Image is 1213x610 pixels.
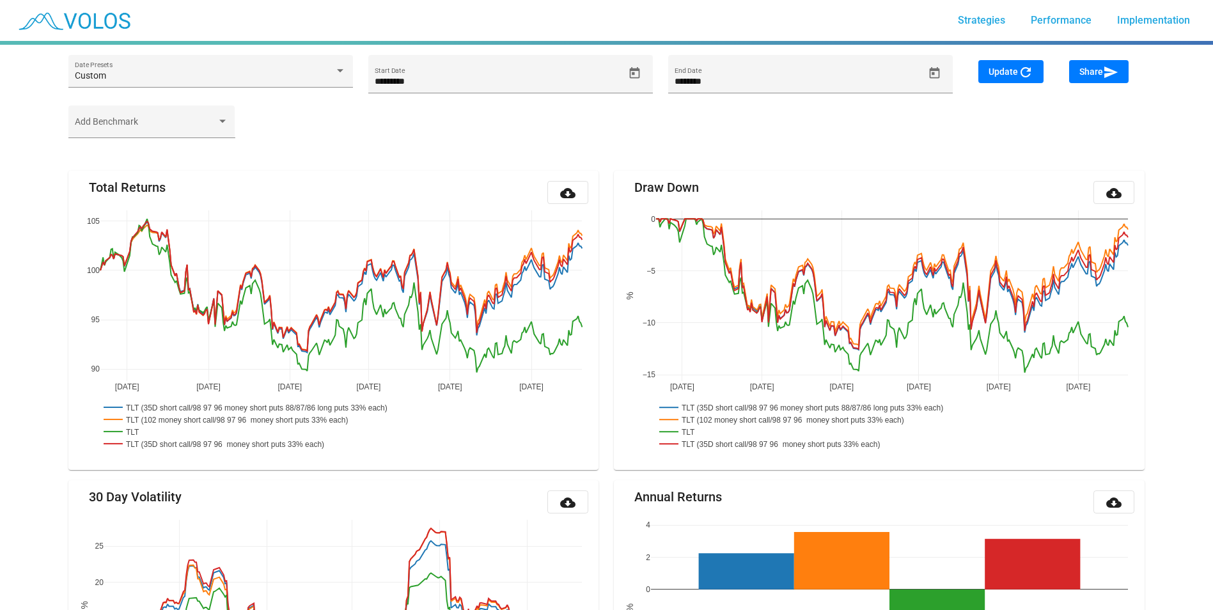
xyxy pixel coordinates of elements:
[89,490,182,503] mat-card-title: 30 Day Volatility
[1106,495,1122,510] mat-icon: cloud_download
[1117,14,1190,26] span: Implementation
[1069,60,1129,83] button: Share
[634,490,722,503] mat-card-title: Annual Returns
[989,66,1033,77] span: Update
[1021,9,1102,32] a: Performance
[560,185,575,201] mat-icon: cloud_download
[978,60,1044,83] button: Update
[623,62,646,84] button: Open calendar
[1106,185,1122,201] mat-icon: cloud_download
[10,4,137,36] img: blue_transparent.png
[1103,65,1118,80] mat-icon: send
[1107,9,1200,32] a: Implementation
[1079,66,1118,77] span: Share
[1031,14,1092,26] span: Performance
[75,70,106,81] span: Custom
[560,495,575,510] mat-icon: cloud_download
[923,62,946,84] button: Open calendar
[634,181,699,194] mat-card-title: Draw Down
[958,14,1005,26] span: Strategies
[89,181,166,194] mat-card-title: Total Returns
[1018,65,1033,80] mat-icon: refresh
[948,9,1015,32] a: Strategies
